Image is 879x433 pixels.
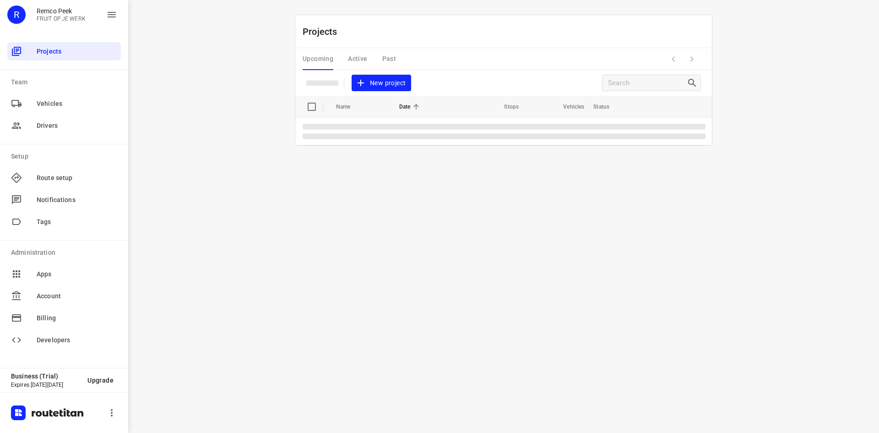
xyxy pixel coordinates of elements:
div: R [7,5,26,24]
div: Search [687,77,700,88]
span: Billing [37,313,117,323]
span: Apps [37,269,117,279]
p: Setup [11,152,121,161]
span: Account [37,291,117,301]
span: Status [593,101,621,112]
input: Search projects [608,76,687,90]
div: Billing [7,309,121,327]
span: Developers [37,335,117,345]
p: Business (Trial) [11,373,80,380]
p: Team [11,77,121,87]
span: Upgrade [87,377,114,384]
span: Drivers [37,121,117,131]
div: Vehicles [7,94,121,113]
span: Next Page [683,50,701,68]
span: Date [399,101,423,112]
div: Developers [7,331,121,349]
p: Projects [303,25,345,38]
span: Vehicles [37,99,117,109]
span: Previous Page [664,50,683,68]
div: Projects [7,42,121,60]
div: Drivers [7,116,121,135]
p: FRUIT OP JE WERK [37,16,86,22]
div: Tags [7,213,121,231]
span: Projects [37,47,117,56]
div: Notifications [7,191,121,209]
div: Route setup [7,169,121,187]
div: Apps [7,265,121,283]
span: Notifications [37,195,117,205]
span: New project [357,77,406,89]
span: Stops [492,101,519,112]
button: New project [352,75,411,92]
span: Route setup [37,173,117,183]
div: Account [7,287,121,305]
p: Administration [11,248,121,258]
button: Upgrade [80,372,121,389]
span: Tags [37,217,117,227]
span: Name [336,101,363,112]
span: Vehicles [551,101,584,112]
p: Expires [DATE][DATE] [11,382,80,388]
p: Remco Peek [37,7,86,15]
